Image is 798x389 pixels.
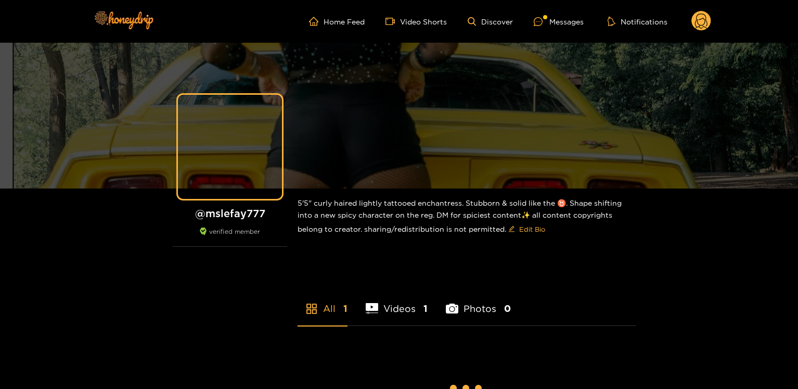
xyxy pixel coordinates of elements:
[506,221,547,237] button: editEdit Bio
[504,302,511,315] span: 0
[423,302,428,315] span: 1
[366,279,428,325] li: Videos
[298,189,636,246] div: 5'5" curly haired lightly tattooed enchantress. Stubborn & solid like the ♉️. Shape shifting into...
[468,17,513,26] a: Discover
[534,16,584,28] div: Messages
[519,224,545,234] span: Edit Bio
[173,207,287,220] h1: @ mslefay777
[305,303,318,315] span: appstore
[604,16,671,27] button: Notifications
[173,228,287,247] div: verified member
[309,17,324,26] span: home
[385,17,400,26] span: video-camera
[508,225,515,233] span: edit
[446,279,511,325] li: Photos
[298,279,347,325] li: All
[309,17,365,26] a: Home Feed
[385,17,447,26] a: Video Shorts
[343,302,347,315] span: 1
